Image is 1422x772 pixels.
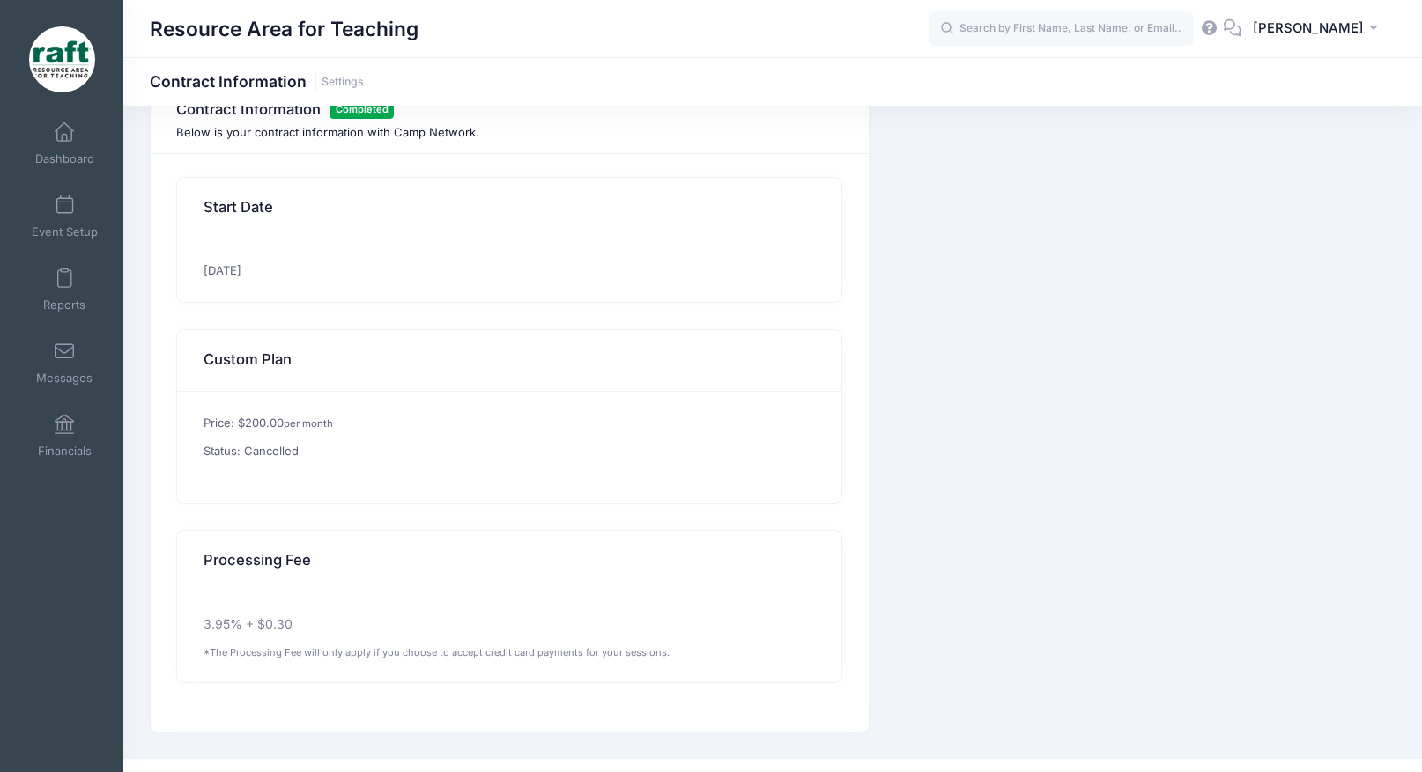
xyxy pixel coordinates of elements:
[204,183,273,232] h3: Start Date
[23,405,107,467] a: Financials
[36,371,93,386] span: Messages
[204,615,817,634] p: 3.95% + $0.30
[177,239,841,303] div: [DATE]
[1253,18,1364,38] span: [PERSON_NAME]
[204,536,311,585] h3: Processing Fee
[32,224,98,239] span: Event Setup
[204,645,817,660] div: *The Processing Fee will only apply if you choose to accept credit card payments for your sessions.
[29,26,95,92] img: Resource Area for Teaching
[204,415,817,432] p: Price: $200.00
[35,151,94,166] span: Dashboard
[322,76,364,89] a: Settings
[284,417,333,430] small: per month
[204,335,292,385] h3: Custom Plan
[23,259,107,320] a: Reports
[23,113,107,174] a: Dashboard
[204,443,817,460] p: Status: Cancelled
[150,72,364,91] h1: Contract Information
[150,9,418,49] h1: Resource Area for Teaching
[330,101,394,118] span: Completed
[23,332,107,393] a: Messages
[38,444,92,459] span: Financials
[929,11,1194,47] input: Search by First Name, Last Name, or Email...
[1241,9,1396,49] button: [PERSON_NAME]
[176,124,842,142] p: Below is your contract information with Camp Network.
[43,298,85,312] span: Reports
[23,186,107,247] a: Event Setup
[176,101,837,119] h3: Contract Information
